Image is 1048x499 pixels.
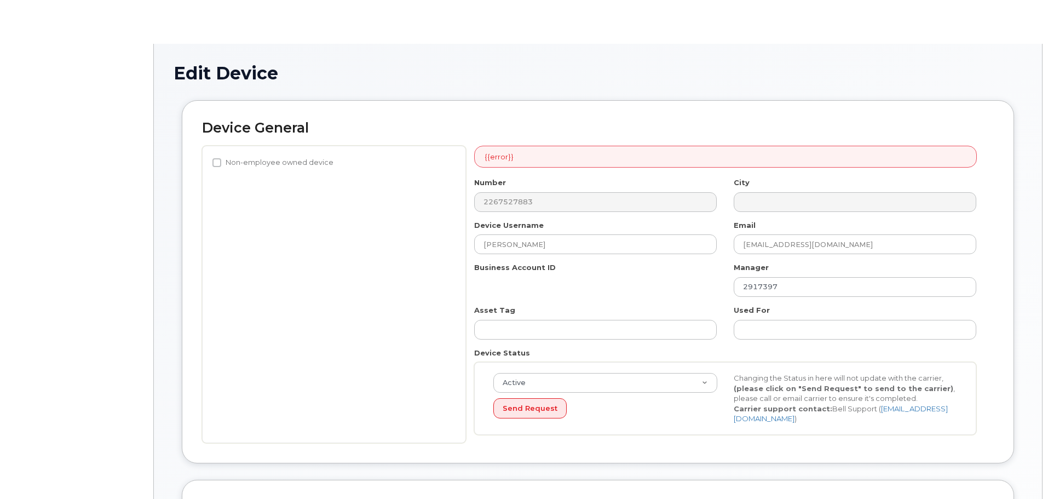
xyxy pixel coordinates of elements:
strong: (please click on "Send Request" to send to the carrier) [734,384,953,393]
div: {{error}} [474,146,977,168]
label: City [734,177,750,188]
h2: Device General [202,121,994,136]
label: Device Username [474,220,544,231]
strong: Carrier support contact: [734,404,832,413]
input: Select manager [734,277,976,297]
button: Send Request [493,398,567,418]
div: Changing the Status in here will not update with the carrier, , please call or email carrier to e... [725,373,966,424]
label: Used For [734,305,770,316]
label: Business Account ID [474,262,556,273]
label: Email [734,220,756,231]
h1: Edit Device [174,64,1022,83]
label: Asset Tag [474,305,515,316]
input: Non-employee owned device [212,158,221,167]
label: Device Status [474,348,530,358]
label: Manager [734,262,769,273]
a: [EMAIL_ADDRESS][DOMAIN_NAME] [734,404,948,423]
label: Non-employee owned device [212,156,333,169]
label: Number [474,177,506,188]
